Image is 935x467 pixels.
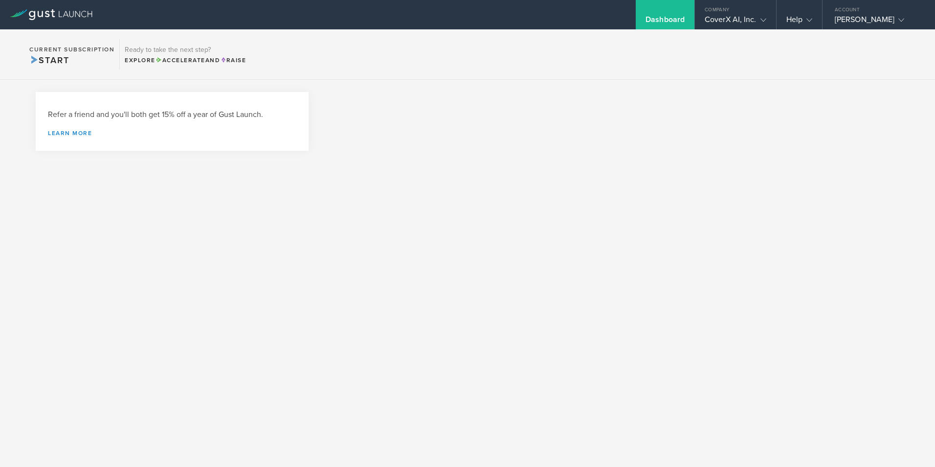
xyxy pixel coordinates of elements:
div: Help [786,15,812,29]
div: [PERSON_NAME] [835,15,918,29]
div: Dashboard [646,15,685,29]
div: CoverX AI, Inc. [705,15,766,29]
iframe: Chat Widget [886,420,935,467]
